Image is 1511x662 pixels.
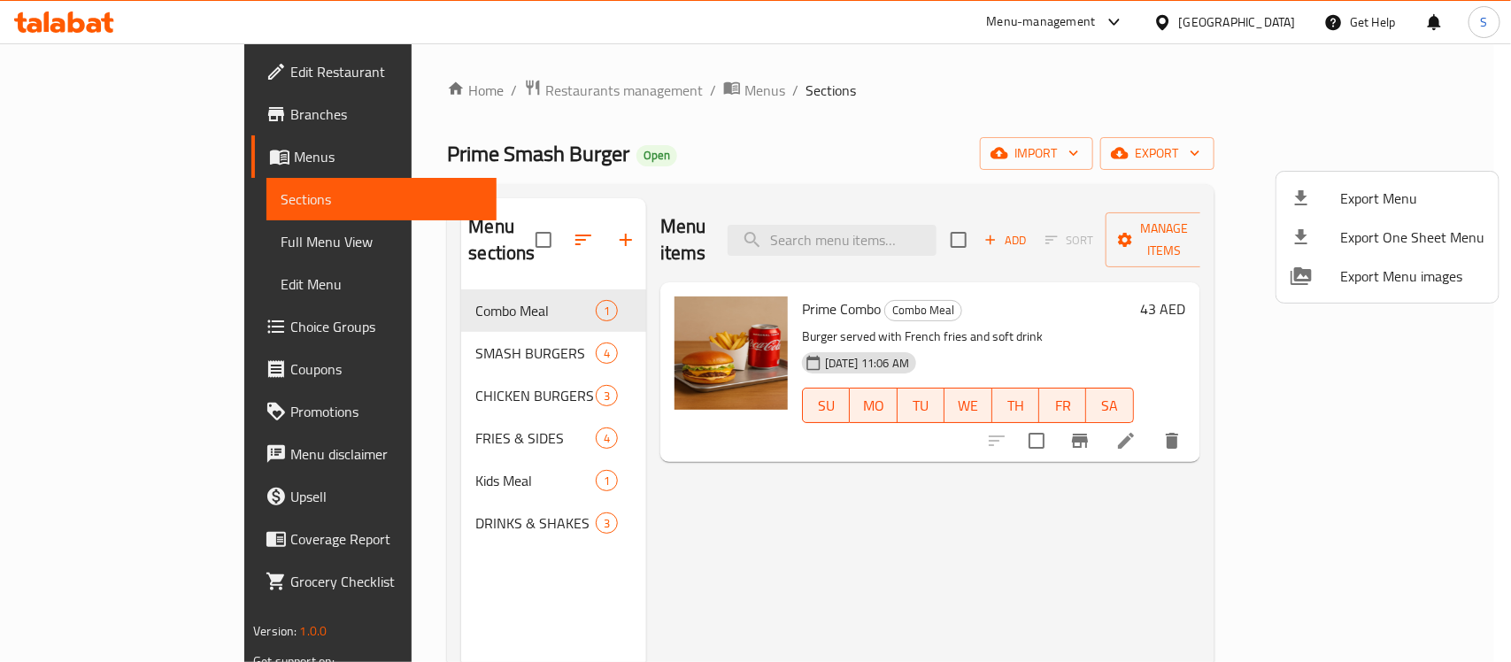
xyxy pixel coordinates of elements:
span: Export One Sheet Menu [1340,227,1484,248]
li: Export Menu images [1276,257,1499,296]
span: Export Menu images [1340,266,1484,287]
li: Export one sheet menu items [1276,218,1499,257]
span: Export Menu [1340,188,1484,209]
li: Export menu items [1276,179,1499,218]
